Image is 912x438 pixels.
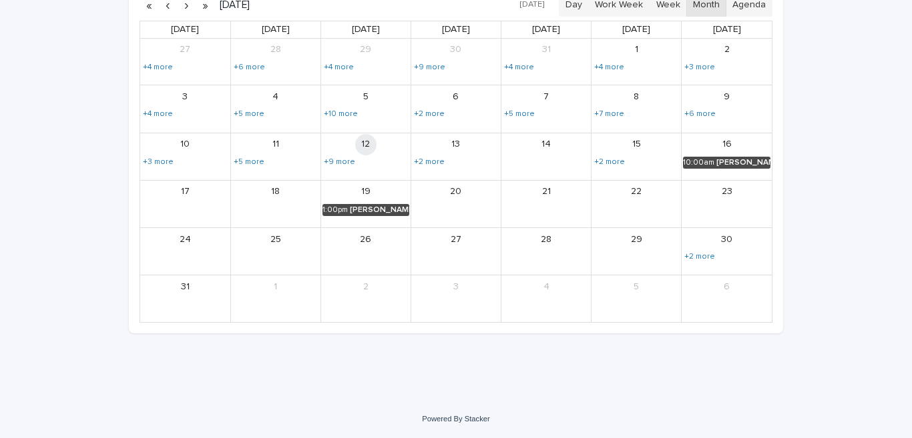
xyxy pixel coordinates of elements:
a: Show 10 more events [322,109,359,119]
td: August 9, 2025 [682,85,772,133]
a: August 5, 2025 [355,86,377,107]
a: Show 6 more events [232,62,266,73]
a: July 28, 2025 [265,39,286,61]
td: July 30, 2025 [411,39,501,85]
td: August 25, 2025 [230,227,320,275]
td: August 20, 2025 [411,180,501,227]
a: Tuesday [349,21,383,38]
a: Saturday [710,21,744,38]
a: August 22, 2025 [626,181,647,203]
td: August 4, 2025 [230,85,320,133]
div: 10:00am [683,158,714,167]
div: [PERSON_NAME] [PERSON_NAME] [716,158,770,167]
a: July 29, 2025 [355,39,377,61]
td: September 4, 2025 [501,275,592,322]
a: August 31, 2025 [174,276,196,297]
td: August 13, 2025 [411,133,501,180]
td: August 7, 2025 [501,85,592,133]
a: August 1, 2025 [626,39,647,61]
td: August 12, 2025 [320,133,411,180]
a: Show 6 more events [683,109,717,119]
a: September 4, 2025 [535,276,557,297]
a: August 21, 2025 [535,181,557,203]
td: September 5, 2025 [592,275,682,322]
td: August 17, 2025 [140,180,230,227]
a: August 29, 2025 [626,229,647,250]
a: Show 9 more events [413,62,447,73]
td: August 8, 2025 [592,85,682,133]
a: Show 4 more events [322,62,355,73]
td: August 22, 2025 [592,180,682,227]
td: August 28, 2025 [501,227,592,275]
div: 1:00pm [322,205,348,215]
a: Show 4 more events [503,62,535,73]
a: August 26, 2025 [355,229,377,250]
a: September 1, 2025 [265,276,286,297]
a: August 11, 2025 [265,134,286,155]
td: August 24, 2025 [140,227,230,275]
a: August 15, 2025 [626,134,647,155]
a: Show 2 more events [683,251,716,262]
td: September 1, 2025 [230,275,320,322]
a: Show 5 more events [232,157,266,167]
a: Show 3 more events [142,157,175,167]
td: August 18, 2025 [230,180,320,227]
a: July 27, 2025 [174,39,196,61]
a: August 25, 2025 [265,229,286,250]
td: July 27, 2025 [140,39,230,85]
td: August 26, 2025 [320,227,411,275]
a: Monday [259,21,292,38]
a: Show 2 more events [413,157,446,167]
a: Thursday [529,21,563,38]
a: August 16, 2025 [716,134,738,155]
td: September 6, 2025 [682,275,772,322]
a: Show 3 more events [683,62,716,73]
a: September 5, 2025 [626,276,647,297]
a: August 14, 2025 [535,134,557,155]
a: August 18, 2025 [265,181,286,203]
td: July 31, 2025 [501,39,592,85]
a: Sunday [168,21,202,38]
td: July 29, 2025 [320,39,411,85]
td: August 2, 2025 [682,39,772,85]
td: August 31, 2025 [140,275,230,322]
a: Show 4 more events [593,62,626,73]
a: August 4, 2025 [265,86,286,107]
a: August 6, 2025 [445,86,467,107]
a: August 7, 2025 [535,86,557,107]
td: August 11, 2025 [230,133,320,180]
a: August 20, 2025 [445,181,467,203]
a: August 3, 2025 [174,86,196,107]
td: August 14, 2025 [501,133,592,180]
a: August 10, 2025 [174,134,196,155]
a: August 17, 2025 [174,181,196,203]
td: September 3, 2025 [411,275,501,322]
a: August 2, 2025 [716,39,738,61]
td: August 23, 2025 [682,180,772,227]
td: August 30, 2025 [682,227,772,275]
td: August 21, 2025 [501,180,592,227]
a: August 13, 2025 [445,134,467,155]
a: Show 4 more events [142,62,174,73]
a: Show 5 more events [503,109,536,119]
td: August 5, 2025 [320,85,411,133]
a: September 2, 2025 [355,276,377,297]
a: Show 5 more events [232,109,266,119]
td: August 6, 2025 [411,85,501,133]
a: August 27, 2025 [445,229,467,250]
a: September 6, 2025 [716,276,738,297]
td: August 3, 2025 [140,85,230,133]
a: Show 2 more events [413,109,446,119]
td: July 28, 2025 [230,39,320,85]
a: September 3, 2025 [445,276,467,297]
a: August 8, 2025 [626,86,647,107]
td: August 19, 2025 [320,180,411,227]
td: August 27, 2025 [411,227,501,275]
a: Powered By Stacker [422,415,489,423]
td: August 29, 2025 [592,227,682,275]
td: August 16, 2025 [682,133,772,180]
td: September 2, 2025 [320,275,411,322]
a: July 31, 2025 [535,39,557,61]
td: August 10, 2025 [140,133,230,180]
a: August 9, 2025 [716,86,738,107]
